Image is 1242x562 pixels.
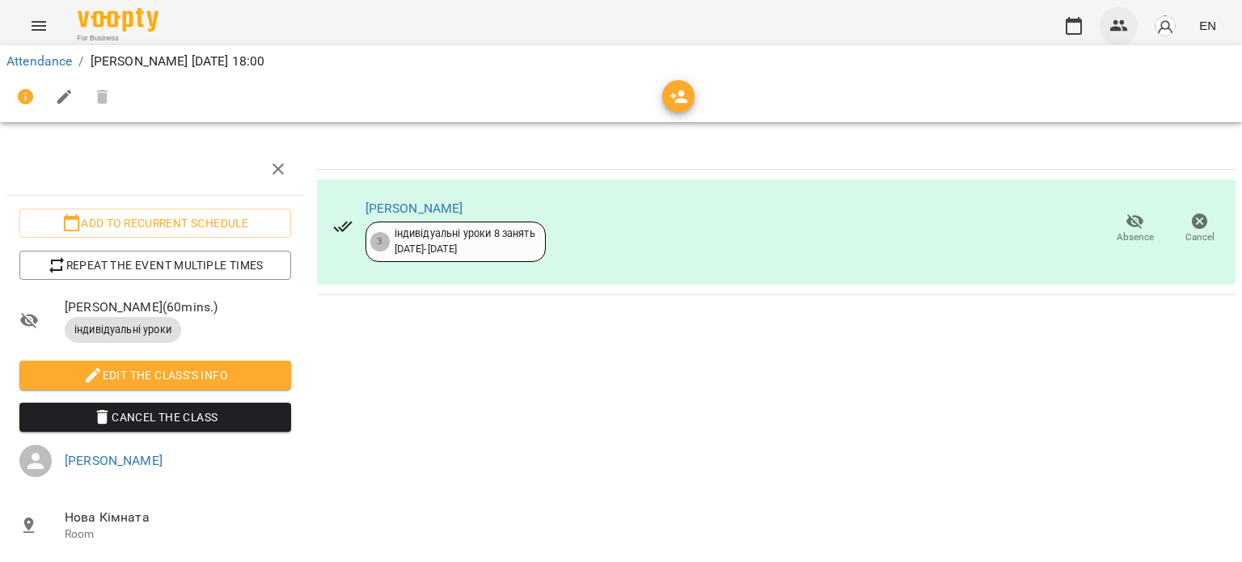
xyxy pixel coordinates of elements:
span: EN [1199,17,1216,34]
nav: breadcrumb [6,52,1236,71]
button: Cancel the class [19,403,291,432]
button: Edit the class's Info [19,361,291,390]
button: Menu [19,6,58,45]
button: Cancel [1168,206,1232,251]
button: EN [1193,11,1223,40]
button: Add to recurrent schedule [19,209,291,238]
span: For Business [78,33,158,44]
a: Attendance [6,53,72,69]
span: Absence [1117,230,1154,244]
div: 3 [370,232,390,251]
p: Room [65,526,291,543]
a: [PERSON_NAME] [65,453,163,468]
span: [PERSON_NAME] ( 60 mins. ) [65,298,291,317]
button: Absence [1103,206,1168,251]
span: Нова Кімната [65,508,291,527]
div: індивідуальні уроки 8 занять [DATE] - [DATE] [395,226,535,256]
img: Voopty Logo [78,8,158,32]
span: Edit the class's Info [32,366,278,385]
span: Repeat the event multiple times [32,256,278,275]
button: Repeat the event multiple times [19,251,291,280]
span: індивідуальні уроки [65,323,181,337]
span: Add to recurrent schedule [32,213,278,233]
span: Cancel the class [32,408,278,427]
span: Cancel [1185,230,1215,244]
img: avatar_s.png [1154,15,1177,37]
p: [PERSON_NAME] [DATE] 18:00 [91,52,265,71]
li: / [78,52,83,71]
a: [PERSON_NAME] [365,201,463,216]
